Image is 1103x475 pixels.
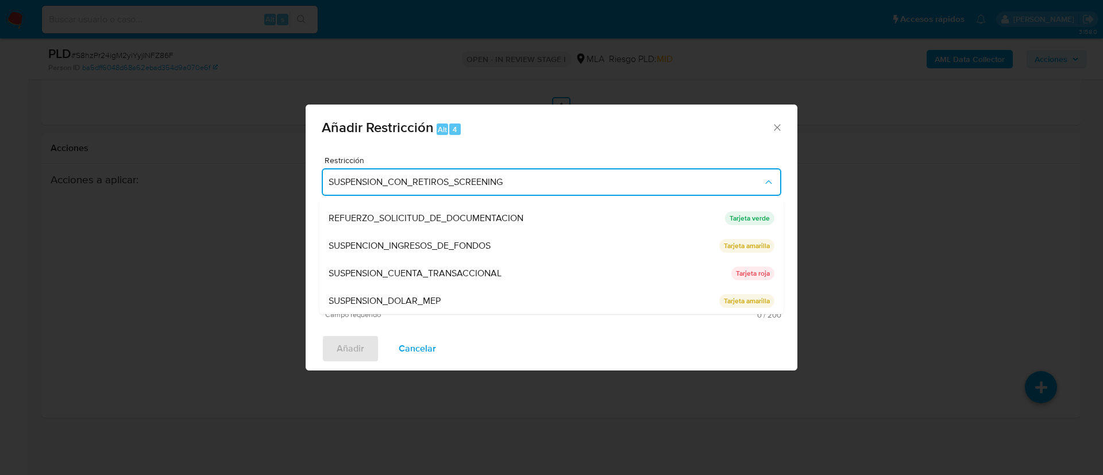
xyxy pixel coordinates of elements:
span: REFUERZO_SOLICITUD_DE_DOCUMENTACION [329,213,523,224]
span: SUSPENSION_CUENTA_TRANSACCIONAL [329,268,502,279]
span: Añadir Restricción [322,117,434,137]
button: Cancelar [384,335,451,362]
span: Restricción [325,156,784,164]
p: Tarjeta roja [731,267,774,280]
span: Campo requerido [325,311,553,319]
button: Restriction [322,168,781,196]
span: Cancelar [399,336,436,361]
p: Tarjeta amarilla [719,239,774,253]
button: Cerrar ventana [772,122,782,132]
p: Tarjeta verde [725,211,774,225]
span: Máximo 200 caracteres [553,311,781,319]
span: 4 [453,124,457,135]
span: SUSPENSION_CON_RETIROS_SCREENING [329,176,763,188]
span: SUSPENSION_DOLAR_MEP [329,295,441,307]
span: SUSPENCION_INGRESOS_DE_FONDOS [329,240,491,252]
p: Tarjeta amarilla [719,294,774,308]
span: Alt [438,124,447,135]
